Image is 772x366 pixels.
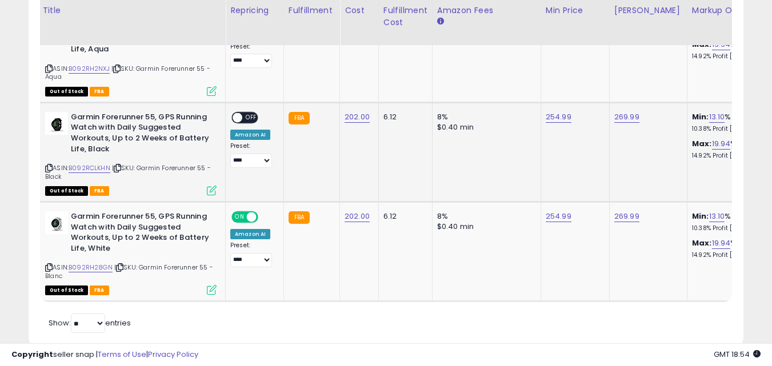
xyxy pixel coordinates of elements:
[45,186,88,196] span: All listings that are currently out of stock and unavailable for purchase on Amazon
[230,5,279,17] div: Repricing
[709,211,725,222] a: 13.10
[692,138,712,149] b: Max:
[257,212,275,222] span: OFF
[614,5,682,17] div: [PERSON_NAME]
[242,113,261,123] span: OFF
[692,111,709,122] b: Min:
[148,349,198,360] a: Privacy Policy
[45,211,217,293] div: ASIN:
[69,263,113,272] a: B092RH28GN
[383,112,423,122] div: 6.12
[614,211,639,222] a: 269.99
[546,211,571,222] a: 254.99
[692,211,709,222] b: Min:
[45,64,210,81] span: | SKU: Garmin Forerunner 55 - Aqua
[383,5,427,29] div: Fulfillment Cost
[546,111,571,123] a: 254.99
[437,222,532,232] div: $0.40 min
[71,112,210,157] b: Garmin Forerunner 55, GPS Running Watch with Daily Suggested Workouts, Up to 2 Weeks of Battery L...
[714,349,761,360] span: 2025-09-9 18:54 GMT
[71,211,210,256] b: Garmin Forerunner 55, GPS Running Watch with Daily Suggested Workouts, Up to 2 Weeks of Battery L...
[437,112,532,122] div: 8%
[90,186,109,196] span: FBA
[230,142,275,168] div: Preset:
[69,163,110,173] a: B092RCLKHN
[98,349,146,360] a: Terms of Use
[90,87,109,96] span: FBA
[69,64,110,74] a: B092RH2NXJ
[45,87,88,96] span: All listings that are currently out of stock and unavailable for purchase on Amazon
[692,238,712,248] b: Max:
[709,111,725,123] a: 13.10
[45,263,213,280] span: | SKU: Garmin Forerunner 55 - Blanc
[11,349,53,360] strong: Copyright
[230,43,275,69] div: Preset:
[546,5,605,17] div: Min Price
[45,112,217,194] div: ASIN:
[230,130,270,140] div: Amazon AI
[45,112,68,135] img: 31Ra93nqGTS._SL40_.jpg
[712,238,731,249] a: 19.94
[345,5,374,17] div: Cost
[45,211,68,234] img: 319Y4dbqBsS._SL40_.jpg
[49,317,131,328] span: Show: entries
[692,39,712,50] b: Max:
[289,211,310,224] small: FBA
[383,211,423,222] div: 6.12
[614,111,639,123] a: 269.99
[345,111,370,123] a: 202.00
[345,211,370,222] a: 202.00
[437,211,532,222] div: 8%
[45,285,88,295] span: All listings that are currently out of stock and unavailable for purchase on Amazon
[289,112,310,124] small: FBA
[90,285,109,295] span: FBA
[11,349,198,360] div: seller snap | |
[289,5,335,17] div: Fulfillment
[233,212,247,222] span: ON
[437,5,536,17] div: Amazon Fees
[45,13,217,95] div: ASIN:
[230,242,275,267] div: Preset:
[437,17,444,27] small: Amazon Fees.
[712,138,731,150] a: 19.94
[45,163,211,180] span: | SKU: Garmin Forerunner 55 - Black
[230,229,270,239] div: Amazon AI
[437,122,532,132] div: $0.40 min
[42,5,221,17] div: Title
